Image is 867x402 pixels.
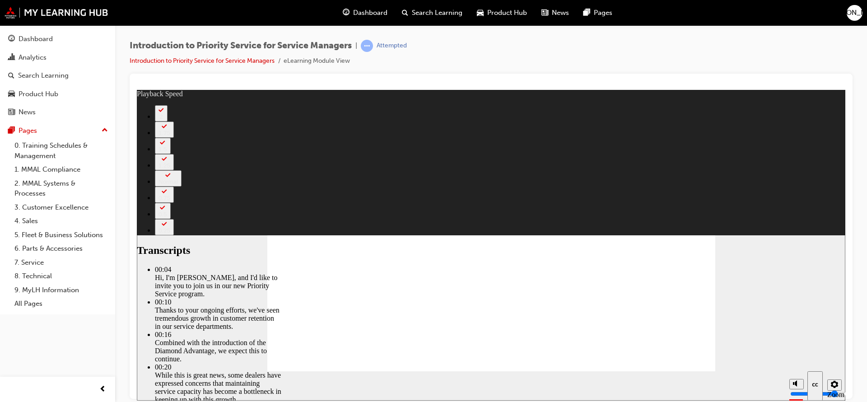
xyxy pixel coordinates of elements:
a: 0. Training Schedules & Management [11,139,112,163]
span: | [355,41,357,51]
span: guage-icon [8,35,15,43]
span: pages-icon [8,127,15,135]
li: eLearning Module View [284,56,350,66]
a: news-iconNews [534,4,576,22]
span: guage-icon [343,7,350,19]
a: 8. Technical [11,269,112,283]
span: Pages [594,8,612,18]
div: Attempted [377,42,407,50]
span: Introduction to Priority Service for Service Managers [130,41,352,51]
span: search-icon [8,72,14,80]
a: 3. Customer Excellence [11,201,112,215]
button: DashboardAnalyticsSearch LearningProduct HubNews [4,29,112,122]
span: news-icon [8,108,15,117]
div: News [19,107,36,117]
span: learningRecordVerb_ATTEMPT-icon [361,40,373,52]
a: Search Learning [4,67,112,84]
a: car-iconProduct Hub [470,4,534,22]
div: While this is great news, some dealers have expressed concerns that maintaining service capacity ... [18,281,144,314]
img: mmal [5,7,108,19]
div: Product Hub [19,89,58,99]
a: 5. Fleet & Business Solutions [11,228,112,242]
a: Product Hub [4,86,112,103]
span: up-icon [102,125,108,136]
div: Analytics [19,52,47,63]
a: 2. MMAL Systems & Processes [11,177,112,201]
div: Pages [19,126,37,136]
a: 1. MMAL Compliance [11,163,112,177]
div: 2 [22,23,27,30]
a: pages-iconPages [576,4,620,22]
span: News [552,8,569,18]
a: search-iconSearch Learning [395,4,470,22]
span: car-icon [8,90,15,98]
a: 9. MyLH Information [11,283,112,297]
button: 2 [18,15,31,32]
span: prev-icon [99,384,106,395]
a: 4. Sales [11,214,112,228]
span: news-icon [541,7,548,19]
a: Analytics [4,49,112,66]
a: All Pages [11,297,112,311]
div: Dashboard [19,34,53,44]
span: pages-icon [583,7,590,19]
span: Product Hub [487,8,527,18]
span: search-icon [402,7,408,19]
span: chart-icon [8,54,15,62]
span: Search Learning [412,8,462,18]
button: Pages [4,122,112,139]
a: News [4,104,112,121]
button: [PERSON_NAME] [847,5,862,21]
span: Dashboard [353,8,387,18]
a: guage-iconDashboard [336,4,395,22]
div: Search Learning [18,70,69,81]
a: Dashboard [4,31,112,47]
a: 7. Service [11,256,112,270]
span: car-icon [477,7,484,19]
a: Introduction to Priority Service for Service Managers [130,57,275,65]
a: 6. Parts & Accessories [11,242,112,256]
